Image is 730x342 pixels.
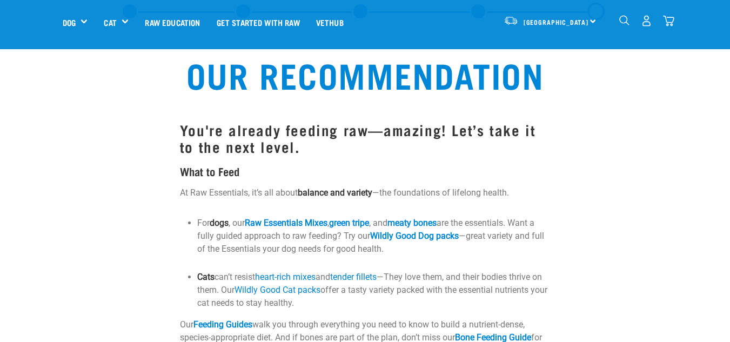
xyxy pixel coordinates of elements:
[137,1,208,44] a: Raw Education
[197,271,550,310] p: can’t resist and —They love them, and their bodies thrive on them. Our offer a tasty variety pack...
[209,1,308,44] a: Get started with Raw
[308,1,352,44] a: Vethub
[370,231,459,241] a: Wildly Good Dog packs
[180,168,239,174] strong: What to Feed
[84,55,646,93] h2: Our Recommendation
[180,125,535,150] strong: You're already feeding raw—amazing! Let’s take it to the next level.
[255,272,316,282] a: heart-rich mixes
[641,15,652,26] img: user.png
[330,272,377,282] a: tender fillets
[197,217,550,269] p: For , our , , and are the essentials. Want a fully guided approach to raw feeding? Try our —great...
[663,15,674,26] img: home-icon@2x.png
[197,272,215,282] strong: Cats
[504,16,518,25] img: van-moving.png
[63,16,76,29] a: Dog
[245,218,327,228] a: Raw Essentials Mixes
[104,16,116,29] a: Cat
[524,20,589,24] span: [GEOGRAPHIC_DATA]
[619,15,629,25] img: home-icon-1@2x.png
[193,319,252,330] a: Feeding Guides
[387,218,437,228] a: meaty bones
[235,285,320,295] a: Wildly Good Cat packs
[210,218,229,228] strong: dogs
[298,187,372,198] strong: balance and variety
[180,186,550,199] p: At Raw Essentials, it’s all about —the foundations of lifelong health.
[329,218,369,228] a: green tripe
